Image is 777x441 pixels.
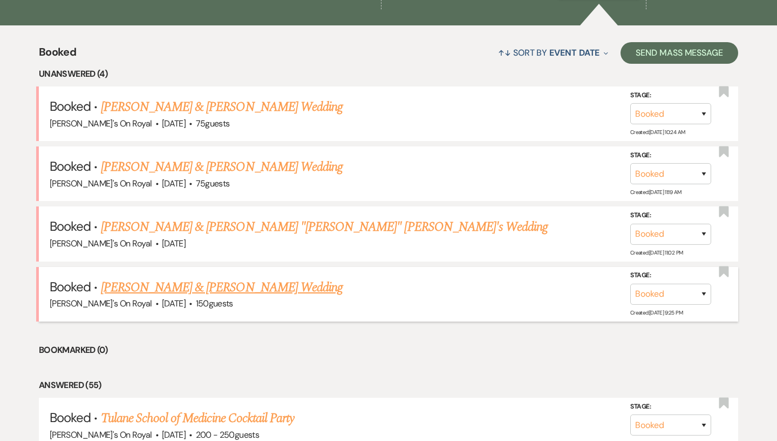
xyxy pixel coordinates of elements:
[50,118,152,129] span: [PERSON_NAME]'s On Royal
[101,278,343,297] a: [PERSON_NAME] & [PERSON_NAME] Wedding
[101,217,548,237] a: [PERSON_NAME] & [PERSON_NAME] "[PERSON_NAME]" [PERSON_NAME]'s Wedding
[50,218,91,235] span: Booked
[630,129,685,136] span: Created: [DATE] 10:24 AM
[39,378,738,392] li: Answered (55)
[101,409,295,428] a: Tulane School of Medicine Cocktail Party
[39,67,738,81] li: Unanswered (4)
[630,270,711,282] label: Stage:
[50,178,152,189] span: [PERSON_NAME]'s On Royal
[101,157,343,177] a: [PERSON_NAME] & [PERSON_NAME] Wedding
[196,298,233,309] span: 150 guests
[196,429,259,440] span: 200 - 250 guests
[162,298,186,309] span: [DATE]
[50,238,152,249] span: [PERSON_NAME]'s On Royal
[162,238,186,249] span: [DATE]
[162,178,186,189] span: [DATE]
[50,158,91,175] span: Booked
[630,249,683,256] span: Created: [DATE] 11:02 PM
[630,400,711,412] label: Stage:
[50,278,91,295] span: Booked
[494,38,612,67] button: Sort By Event Date
[630,150,711,162] label: Stage:
[162,118,186,129] span: [DATE]
[549,47,599,58] span: Event Date
[621,42,738,64] button: Send Mass Message
[630,210,711,222] label: Stage:
[39,44,76,67] span: Booked
[162,429,186,440] span: [DATE]
[630,90,711,102] label: Stage:
[630,309,683,316] span: Created: [DATE] 9:25 PM
[101,97,343,117] a: [PERSON_NAME] & [PERSON_NAME] Wedding
[50,98,91,115] span: Booked
[196,178,230,189] span: 75 guests
[630,189,681,196] span: Created: [DATE] 11:19 AM
[39,343,738,357] li: Bookmarked (0)
[50,409,91,426] span: Booked
[50,298,152,309] span: [PERSON_NAME]'s On Royal
[50,429,152,440] span: [PERSON_NAME]'s On Royal
[498,47,511,58] span: ↑↓
[196,118,230,129] span: 75 guests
